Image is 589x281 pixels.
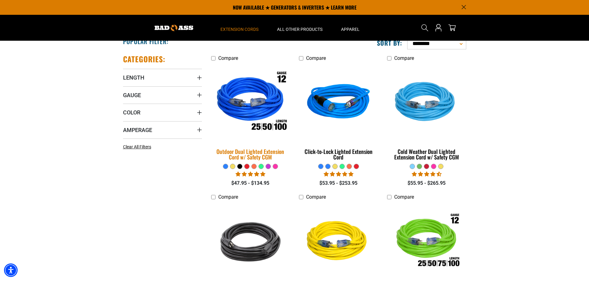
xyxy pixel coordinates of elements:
summary: Extension Cords [211,15,268,41]
a: blue Click-to-Lock Lighted Extension Cord [299,64,378,163]
span: 4.62 stars [412,171,442,177]
span: Compare [394,194,414,200]
summary: Gauge [123,86,202,104]
img: Bad Ass Extension Cords [155,25,193,31]
div: Cold Weather Dual Lighted Extension Cord w/ Safety CGM [387,149,466,160]
summary: Color [123,104,202,121]
span: Clear All Filters [123,144,151,149]
a: Light Blue Cold Weather Dual Lighted Extension Cord w/ Safety CGM [387,64,466,163]
summary: Amperage [123,121,202,138]
div: Outdoor Dual Lighted Extension Cord w/ Safety CGM [211,149,290,160]
summary: All Other Products [268,15,332,41]
h2: Categories: [123,54,166,64]
span: Amperage [123,126,152,134]
h2: Popular Filter: [123,37,169,45]
span: Compare [218,55,238,61]
summary: Apparel [332,15,369,41]
span: 4.81 stars [236,171,265,177]
div: Click-to-Lock Lighted Extension Cord [299,149,378,160]
span: Extension Cords [220,27,258,32]
a: Open this option [433,15,443,41]
span: Compare [306,194,326,200]
img: Outdoor Single Lighted Extension Cord [388,206,466,277]
span: Color [123,109,140,116]
span: 4.87 stars [324,171,353,177]
summary: Length [123,69,202,86]
span: Compare [306,55,326,61]
div: $55.95 - $265.95 [387,180,466,187]
span: Compare [218,194,238,200]
span: Length [123,74,144,81]
img: black [211,206,289,277]
a: cart [447,24,457,31]
span: All Other Products [277,27,322,32]
summary: Search [420,23,430,33]
span: Apparel [341,27,360,32]
span: Gauge [123,92,141,99]
img: yellow [300,206,378,277]
a: Clear All Filters [123,144,154,150]
span: Compare [394,55,414,61]
img: blue [300,67,378,138]
div: $53.95 - $253.95 [299,180,378,187]
label: Sort by: [377,39,402,47]
a: Outdoor Dual Lighted Extension Cord w/ Safety CGM Outdoor Dual Lighted Extension Cord w/ Safety CGM [211,64,290,163]
div: $47.95 - $134.95 [211,180,290,187]
img: Light Blue [388,67,466,138]
img: Outdoor Dual Lighted Extension Cord w/ Safety CGM [207,63,294,142]
div: Accessibility Menu [4,263,18,277]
